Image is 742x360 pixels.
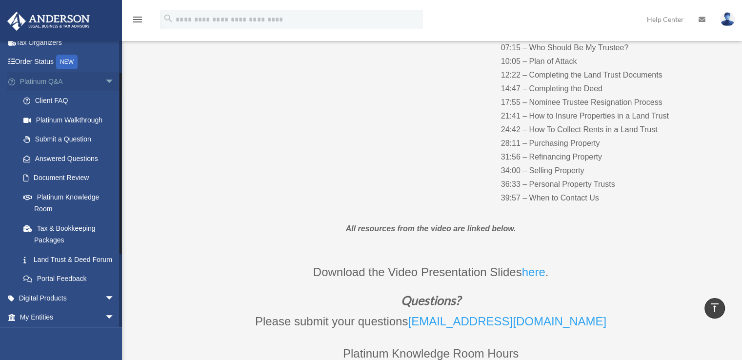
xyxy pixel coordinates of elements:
img: Anderson Advisors Platinum Portal [4,12,93,31]
i: menu [132,14,143,25]
a: menu [132,17,143,25]
a: Order StatusNEW [7,52,129,72]
img: User Pic [720,12,735,26]
p: Download the Video Presentation Slides . [167,262,694,294]
a: Submit a Question [14,130,129,149]
div: NEW [56,55,78,69]
a: Platinum Walkthrough [14,110,129,130]
a: here [522,265,545,283]
a: Land Trust & Deed Forum [14,250,124,269]
a: Portal Feedback [14,269,129,289]
i: vertical_align_top [709,302,721,314]
a: My Anderson Teamarrow_drop_down [7,327,129,346]
span: arrow_drop_down [105,308,124,328]
a: [EMAIL_ADDRESS][DOMAIN_NAME] [408,315,606,333]
span: arrow_drop_down [105,72,124,92]
em: Questions? [401,293,461,307]
a: Client FAQ [14,91,129,111]
a: Platinum Q&Aarrow_drop_down [7,72,129,91]
a: Answered Questions [14,149,129,168]
a: Platinum Knowledge Room [14,187,129,219]
i: search [163,13,174,24]
a: Tax & Bookkeeping Packages [14,219,129,250]
a: My Entitiesarrow_drop_down [7,308,129,327]
p: Please submit your questions [167,311,694,343]
a: Document Review [14,168,129,188]
a: Digital Productsarrow_drop_down [7,288,129,308]
a: vertical_align_top [704,298,725,319]
em: All resources from the video are linked below. [346,224,516,233]
span: arrow_drop_down [105,288,124,308]
a: Tax Organizers [7,33,129,52]
span: arrow_drop_down [105,327,124,347]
